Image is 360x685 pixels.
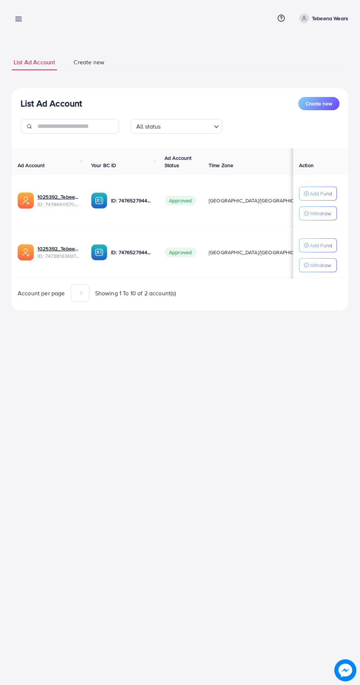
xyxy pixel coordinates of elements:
span: Account per page [18,289,65,298]
span: [GEOGRAPHIC_DATA]/[GEOGRAPHIC_DATA] [209,197,311,204]
button: Add Fund [299,238,337,252]
div: Search for option [131,119,223,134]
input: Search for option [163,120,211,132]
span: ID: 7473816369705009168 [37,252,79,260]
img: ic-ba-acc.ded83a64.svg [91,192,107,209]
h3: List Ad Account [21,98,82,109]
p: Add Fund [310,241,332,250]
div: <span class='underline'>1025392_Tebeena_1741256711649</span></br>7478640570643251201 [37,193,79,208]
img: image [334,659,356,681]
p: ID: 7476527944945549313 [111,196,153,205]
span: Time Zone [209,162,233,169]
img: ic-ads-acc.e4c84228.svg [18,244,34,260]
span: Action [299,162,314,169]
span: Ad Account [18,162,45,169]
span: Create new [73,58,104,66]
span: List Ad Account [14,58,55,66]
div: <span class='underline'>1025392_Tebeenawears Ad account_1740133483196</span></br>7473816369705009168 [37,245,79,260]
span: ID: 7478640570643251201 [37,201,79,208]
span: Create new [306,100,332,107]
span: Ad Account Status [165,154,192,169]
span: Your BC ID [91,162,116,169]
a: Tebeena Wears [296,14,348,23]
p: Tebeena Wears [312,14,348,23]
p: Withdraw [310,209,331,218]
a: 1025392_Tebeenawears Ad account_1740133483196 [37,245,79,252]
span: Approved [165,248,196,257]
span: All status [135,121,162,132]
button: Withdraw [299,258,337,272]
span: [GEOGRAPHIC_DATA]/[GEOGRAPHIC_DATA] [209,249,311,256]
p: Add Fund [310,189,332,198]
a: 1025392_Tebeena_1741256711649 [37,193,79,201]
span: Approved [165,196,196,205]
img: ic-ba-acc.ded83a64.svg [91,244,107,260]
button: Create new [298,97,339,110]
button: Withdraw [299,206,337,220]
span: Showing 1 To 10 of 2 account(s) [95,289,176,298]
p: ID: 7476527944945549313 [111,248,153,257]
button: Add Fund [299,187,337,201]
p: Withdraw [310,261,331,270]
img: ic-ads-acc.e4c84228.svg [18,192,34,209]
